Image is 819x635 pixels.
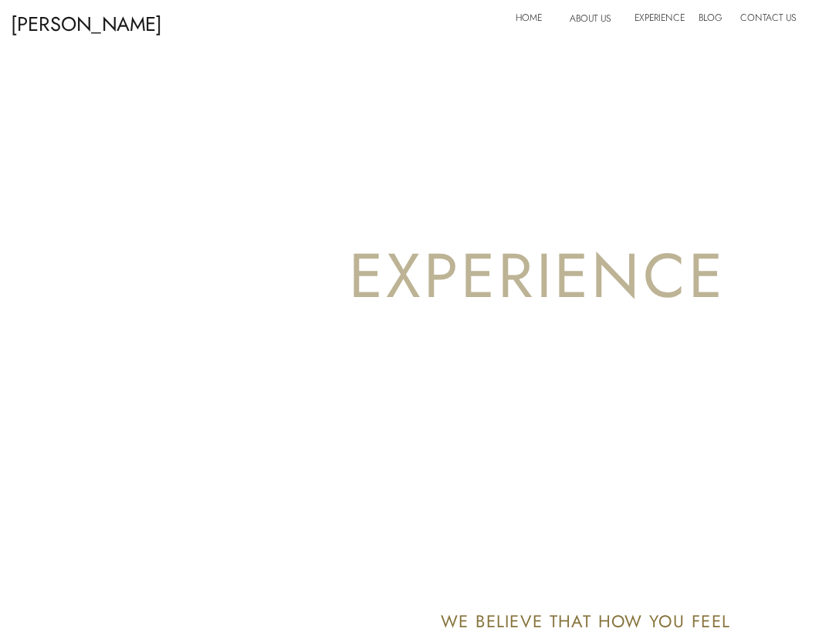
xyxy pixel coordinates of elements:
a: Contact Us [740,9,798,31]
a: About Us [570,10,623,32]
a: Home [516,9,551,31]
a: Blog [699,9,729,31]
h1: Experience [293,232,781,320]
a: Experience [635,9,682,31]
p: [PERSON_NAME] & [PERSON_NAME] [11,6,177,32]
